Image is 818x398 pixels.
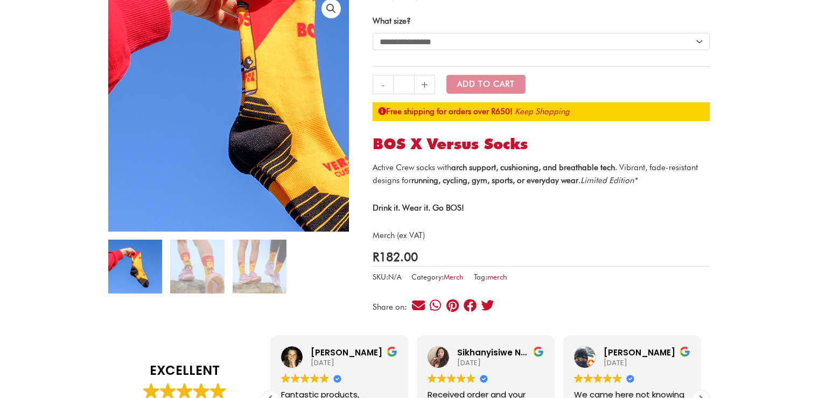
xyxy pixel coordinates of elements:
strong: Drink it. Wear it. Go BOS! [373,203,464,213]
span: Tag: [474,270,507,284]
img: Lauren Berrington profile picture [281,346,303,368]
span: Category: [411,270,464,284]
a: Merch [444,273,464,281]
img: bos x versus socks [233,240,286,294]
div: [DATE] [457,358,544,368]
img: Google [584,374,593,383]
img: Google [593,374,603,383]
span: SKU: [373,270,401,284]
img: Google [466,374,476,383]
div: [DATE] [311,358,397,368]
span: R [373,249,379,264]
img: Google [310,374,319,383]
a: + [415,75,435,94]
strong: EXCELLENT [119,361,251,380]
img: Google [437,374,446,383]
div: Sikhanyisiwe Ndebele [457,347,544,358]
button: Add to Cart [446,75,526,94]
strong: Free shipping for orders over R650! [378,107,513,116]
img: Simpson T. profile picture [574,346,596,368]
img: Google [457,374,466,383]
strong: running, cycling, gym, sports, or everyday wear [411,176,578,185]
img: Google [447,374,456,383]
img: bos x versus socks [108,240,162,294]
div: Share on pinterest [446,298,460,312]
a: merch [487,273,507,281]
div: Share on: [373,303,411,311]
a: Keep Shopping [515,107,570,116]
img: Google [291,374,300,383]
em: Limited Edition* [581,176,637,185]
div: [DATE] [604,358,690,368]
img: bos x versus socks [170,240,224,294]
div: Share on email [411,298,426,312]
img: Google [320,374,329,383]
span: N/A [388,273,401,281]
div: Share on whatsapp [429,298,443,312]
div: Share on twitter [480,298,495,312]
label: What size? [373,16,411,26]
span: Active Crew socks with . Vibrant, fade-resistant designs for . [373,163,698,186]
bdi: 182.00 [373,249,418,264]
img: Google [300,374,310,383]
h1: BOS x Versus Socks [373,135,710,153]
strong: arch support, cushioning, and breathable tech [451,163,615,172]
p: Merch (ex VAT) [373,229,710,242]
img: Google [603,374,612,383]
input: Product quantity [393,75,414,94]
img: Google [281,374,290,383]
div: [PERSON_NAME] [311,347,397,358]
img: Google [613,374,622,383]
img: Google [574,374,583,383]
div: Share on facebook [463,298,478,312]
img: Sikhanyisiwe Ndebele profile picture [428,346,449,368]
a: - [373,75,393,94]
div: [PERSON_NAME] [604,347,690,358]
img: Google [428,374,437,383]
